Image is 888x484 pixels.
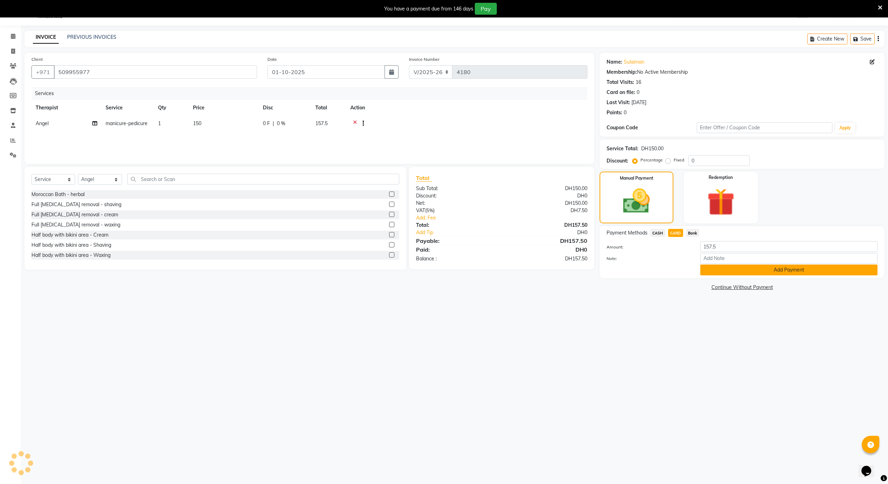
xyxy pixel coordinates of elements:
div: Paid: [411,245,502,254]
label: Invoice Number [409,56,439,63]
th: Total [311,100,346,116]
span: Angel [36,120,49,127]
th: Therapist [31,100,101,116]
div: Card on file: [607,89,635,96]
div: No Active Membership [607,68,878,76]
span: 0 % [277,120,285,127]
a: INVOICE [33,31,59,44]
span: manicure-pedicure [106,120,148,127]
div: DH0 [502,245,593,254]
span: | [273,120,274,127]
span: VAT [416,207,425,214]
th: Qty [154,100,189,116]
button: +971 [31,65,55,79]
img: _cash.svg [615,186,658,217]
div: DH157.50 [502,237,593,245]
input: Amount [700,241,878,252]
div: Last Visit: [607,99,630,106]
button: Save [850,34,875,44]
div: Name: [607,58,622,66]
a: Sulaiman [624,58,644,66]
div: Payable: [411,237,502,245]
span: Total [416,174,432,182]
div: Total Visits: [607,79,634,86]
span: Payment Methods [607,229,647,237]
div: Moroccan Bath - herbal [31,191,85,198]
iframe: chat widget [859,456,881,477]
div: Full [MEDICAL_DATA] removal - cream [31,211,118,218]
div: Discount: [607,157,628,165]
div: DH0 [517,229,593,236]
button: Add Payment [700,265,878,275]
th: Service [101,100,154,116]
div: DH157.50 [502,222,593,229]
div: DH150.00 [502,185,593,192]
div: DH7.50 [502,207,593,214]
img: _gift.svg [699,185,743,219]
button: Create New [807,34,847,44]
input: Enter Offer / Coupon Code [697,122,832,133]
span: CASH [650,229,665,237]
div: Balance : [411,255,502,262]
label: Manual Payment [620,175,653,181]
span: 157.5 [315,120,328,127]
th: Price [189,100,259,116]
label: Client [31,56,43,63]
span: 5% [427,208,433,213]
span: Bank [686,229,700,237]
div: 0 [624,109,626,116]
div: DH150.00 [502,200,593,207]
input: Add Note [700,253,878,264]
div: 0 [637,89,639,96]
span: CARD [668,229,683,237]
div: Membership: [607,68,637,76]
button: Apply [835,123,855,133]
div: Half body with bikini area - Shaving [31,241,111,249]
div: DH0 [502,192,593,200]
a: PREVIOUS INVOICES [67,34,116,40]
div: Total: [411,222,502,229]
th: Disc [259,100,311,116]
div: DH150.00 [641,145,664,152]
div: Service Total: [607,145,638,152]
span: 0 F [263,120,270,127]
a: Continue Without Payment [601,284,883,291]
input: Search by Name/Mobile/Email/Code [54,65,257,79]
span: 150 [193,120,201,127]
div: Half body with bikini area - Waxing [31,252,110,259]
label: Amount: [601,244,695,250]
div: Points: [607,109,622,116]
div: Full [MEDICAL_DATA] removal - waxing [31,221,120,229]
a: Add Tip [411,229,517,236]
div: Net: [411,200,502,207]
label: Note: [601,255,695,262]
div: Coupon Code [607,124,697,131]
label: Redemption [709,174,733,181]
div: ( ) [411,207,502,214]
label: Fixed [674,157,684,163]
div: You have a payment due from 146 days [384,5,473,13]
div: DH157.50 [502,255,593,262]
div: Services [32,87,593,100]
button: Pay [475,3,497,15]
label: Date [267,56,277,63]
div: Half body with bikini area - Cream [31,231,108,239]
input: Search or Scan [127,174,399,185]
div: Full [MEDICAL_DATA] removal - shaving [31,201,121,208]
th: Action [346,100,587,116]
div: Discount: [411,192,502,200]
a: Add. Fee [411,214,593,222]
span: 1 [158,120,161,127]
label: Percentage [640,157,663,163]
div: Sub Total: [411,185,502,192]
div: [DATE] [631,99,646,106]
div: 16 [636,79,641,86]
